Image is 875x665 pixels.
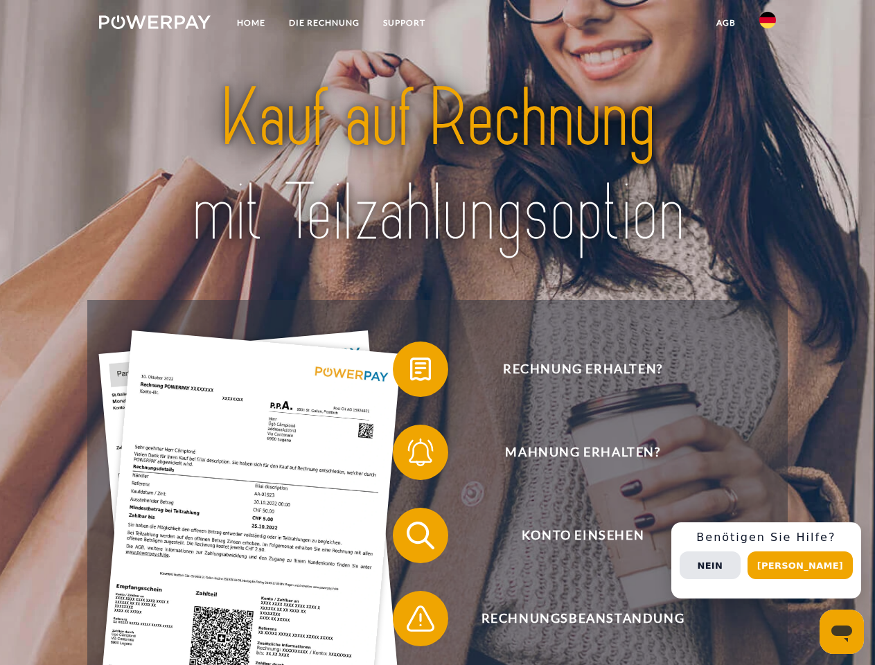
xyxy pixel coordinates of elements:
div: Schnellhilfe [671,522,861,598]
img: qb_bill.svg [403,352,438,387]
a: DIE RECHNUNG [277,10,371,35]
span: Rechnungsbeanstandung [413,591,752,646]
iframe: Schaltfläche zum Öffnen des Messaging-Fensters [820,610,864,654]
button: Rechnung erhalten? [393,342,753,397]
img: qb_bell.svg [403,435,438,470]
img: logo-powerpay-white.svg [99,15,211,29]
button: Nein [680,551,741,579]
button: Mahnung erhalten? [393,425,753,480]
h3: Benötigen Sie Hilfe? [680,531,853,544]
a: Home [225,10,277,35]
span: Mahnung erhalten? [413,425,752,480]
img: qb_warning.svg [403,601,438,636]
img: qb_search.svg [403,518,438,553]
a: agb [705,10,748,35]
img: title-powerpay_de.svg [132,66,743,265]
span: Rechnung erhalten? [413,342,752,397]
button: Rechnungsbeanstandung [393,591,753,646]
a: SUPPORT [371,10,437,35]
img: de [759,12,776,28]
span: Konto einsehen [413,508,752,563]
button: [PERSON_NAME] [748,551,853,579]
button: Konto einsehen [393,508,753,563]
